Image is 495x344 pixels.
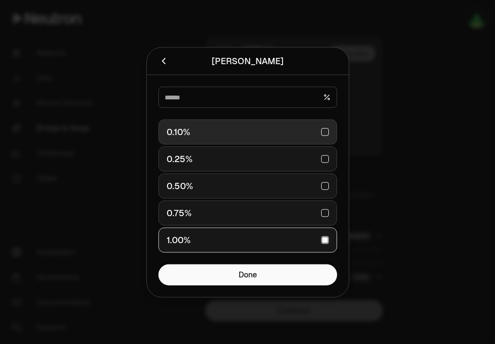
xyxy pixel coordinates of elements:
[158,173,337,198] button: 0.50%
[158,119,337,144] button: 0.10%
[158,227,337,252] button: 1.00%
[158,200,337,225] button: 0.75%
[212,54,284,68] div: [PERSON_NAME]
[167,127,190,137] div: 0.10%
[158,146,337,171] button: 0.25%
[167,181,193,191] div: 0.50%
[158,264,337,285] button: Done
[167,235,191,245] div: 1.00%
[167,154,193,164] div: 0.25%
[167,208,192,218] div: 0.75%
